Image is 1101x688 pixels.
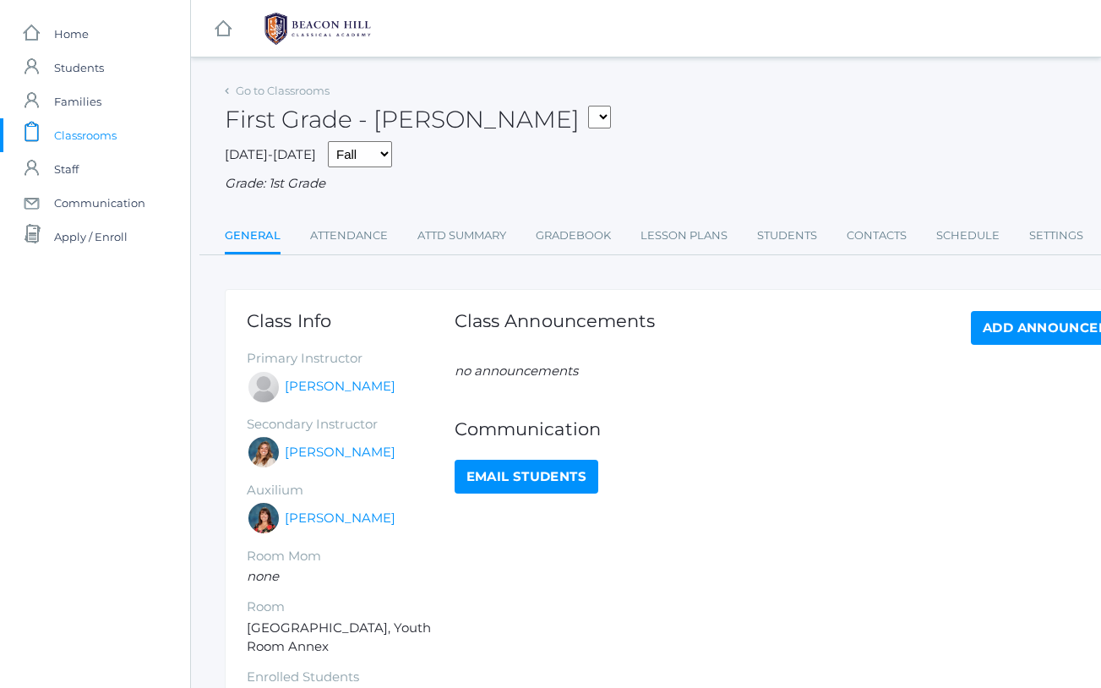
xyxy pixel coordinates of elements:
h5: Auxilium [247,483,455,498]
h5: Room [247,600,455,614]
a: [PERSON_NAME] [285,377,395,396]
h5: Primary Instructor [247,352,455,366]
h5: Secondary Instructor [247,418,455,432]
a: Attd Summary [417,219,506,253]
span: Home [54,17,89,51]
span: Staff [54,152,79,186]
h1: Class Announcements [455,311,656,341]
img: BHCALogos-05-308ed15e86a5a0abce9b8dd61676a3503ac9727e845dece92d48e8588c001991.png [254,8,381,50]
a: Students [757,219,817,253]
div: Heather Wallock [247,501,281,535]
a: Contacts [847,219,907,253]
em: no announcements [455,363,578,379]
span: [DATE]-[DATE] [225,146,316,162]
h5: Room Mom [247,549,455,564]
a: General [225,219,281,255]
a: [PERSON_NAME] [285,443,395,462]
span: Families [54,85,101,118]
a: Schedule [936,219,1000,253]
a: Settings [1029,219,1083,253]
a: Gradebook [536,219,611,253]
a: Go to Classrooms [236,84,330,97]
a: Email Students [455,460,598,494]
div: Liv Barber [247,435,281,469]
span: Classrooms [54,118,117,152]
span: Apply / Enroll [54,220,128,254]
div: Jaimie Watson [247,370,281,404]
a: Lesson Plans [640,219,728,253]
span: Students [54,51,104,85]
a: Attendance [310,219,388,253]
h5: Enrolled Students [247,670,455,685]
h2: First Grade - [PERSON_NAME] [225,106,611,133]
a: [PERSON_NAME] [285,509,395,528]
span: Communication [54,186,145,220]
em: none [247,568,279,584]
h1: Class Info [247,311,455,330]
